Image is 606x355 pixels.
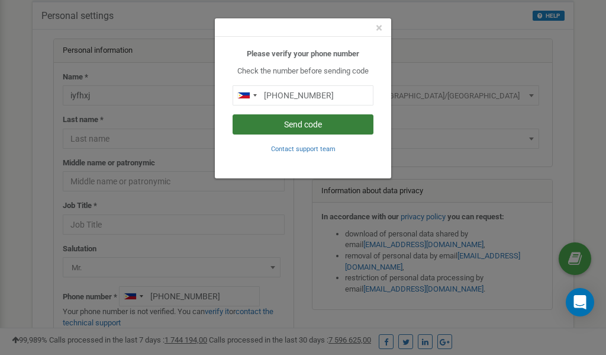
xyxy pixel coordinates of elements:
[233,114,373,135] button: Send code
[566,288,594,316] div: Open Intercom Messenger
[271,145,336,153] small: Contact support team
[247,49,359,58] b: Please verify your phone number
[376,22,382,34] button: Close
[233,66,373,77] p: Check the number before sending code
[376,21,382,35] span: ×
[271,144,336,153] a: Contact support team
[233,86,260,105] div: Telephone country code
[233,85,373,105] input: 0905 123 4567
